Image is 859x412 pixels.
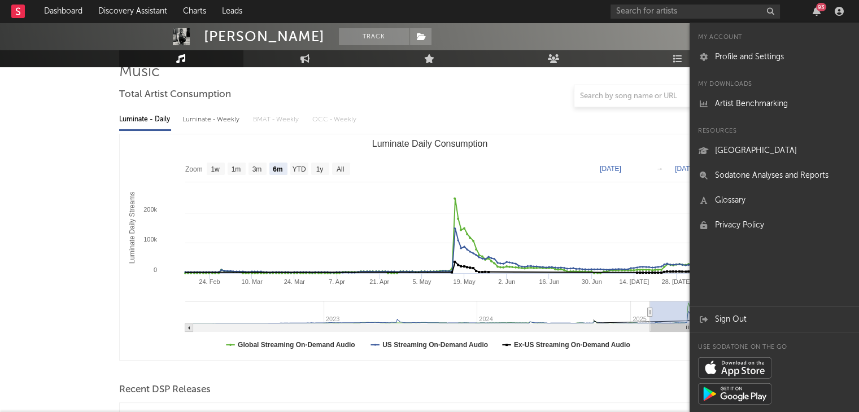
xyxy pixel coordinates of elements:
text: 30. Jun [581,278,601,285]
text: 16. Jun [539,278,559,285]
a: Sodatone Analyses and Reports [690,163,859,188]
input: Search for artists [611,5,780,19]
input: Search by song name or URL [574,92,694,101]
text: 2. Jun [498,278,515,285]
a: [GEOGRAPHIC_DATA] [690,138,859,163]
text: [DATE] [600,165,621,173]
button: Track [339,28,409,45]
text: 1m [231,165,241,173]
text: [DATE] [675,165,696,173]
div: Luminate - Weekly [182,110,242,129]
text: 24. Mar [284,278,305,285]
text: 0 [153,266,156,273]
div: Luminate - Daily [119,110,171,129]
text: 3m [252,165,261,173]
text: → [656,165,663,173]
button: 93 [813,7,821,16]
div: 93 [816,3,826,11]
span: Music [119,65,160,79]
text: Zoom [185,165,203,173]
text: 1y [316,165,323,173]
text: 10. Mar [241,278,263,285]
text: 21. Apr [369,278,389,285]
text: Luminate Daily Streams [128,192,136,264]
div: My Account [690,31,859,45]
text: All [336,165,343,173]
text: US Streaming On-Demand Audio [382,341,488,349]
a: Artist Benchmarking [690,91,859,116]
text: 19. May [453,278,476,285]
div: Resources [690,125,859,138]
span: Recent DSP Releases [119,383,211,397]
text: 14. [DATE] [619,278,649,285]
a: Glossary [690,188,859,213]
div: Use Sodatone on the go [690,341,859,354]
text: Luminate Daily Consumption [372,139,487,148]
div: [PERSON_NAME] [204,28,325,45]
text: 6m [273,165,282,173]
text: 200k [143,206,157,213]
svg: Luminate Daily Consumption [120,134,740,360]
text: Global Streaming On-Demand Audio [238,341,355,349]
a: Sign Out [690,307,859,332]
a: Privacy Policy [690,213,859,238]
text: 28. [DATE] [661,278,691,285]
text: 5. May [412,278,431,285]
text: 24. Feb [199,278,220,285]
text: Ex-US Streaming On-Demand Audio [513,341,630,349]
text: 1w [211,165,220,173]
text: 100k [143,236,157,243]
text: YTD [292,165,306,173]
text: 7. Apr [329,278,345,285]
div: My Downloads [690,78,859,91]
a: Profile and Settings [690,45,859,69]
